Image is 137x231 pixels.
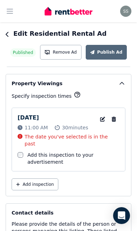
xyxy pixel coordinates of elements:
[12,178,58,190] button: Add inspection
[45,6,92,16] img: RentBetter
[40,45,81,60] button: Remove Ad
[25,133,119,147] p: The date you've selected is in the past
[12,80,63,87] h5: Property Viewings
[12,93,72,100] p: Specify inspection times
[25,124,48,131] span: 11:00 AM
[120,6,131,17] img: Shiva Sapkota
[12,209,53,216] h5: Contact details
[86,45,127,60] button: Publish Ad
[18,114,39,122] p: [DATE]
[27,151,119,165] label: Add this inspection to your advertisement
[62,124,88,131] span: 30 minutes
[113,207,130,224] div: Open Intercom Messenger
[13,29,106,39] h1: Edit Residential Rental Ad
[13,50,33,55] span: Published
